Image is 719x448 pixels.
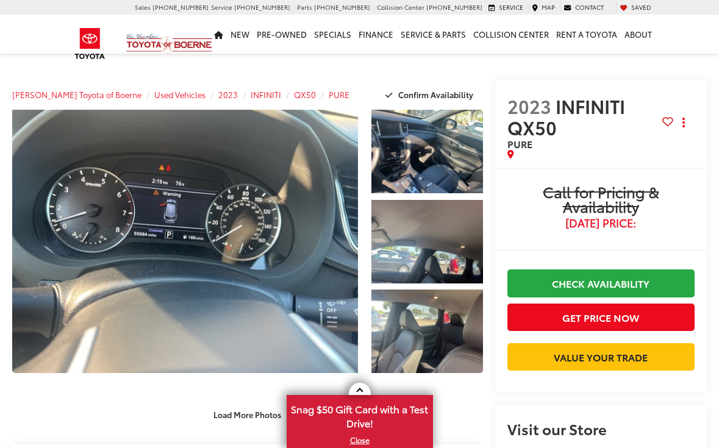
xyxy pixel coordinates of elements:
[426,2,482,12] span: [PHONE_NUMBER]
[507,304,695,331] button: Get Price Now
[126,33,213,54] img: Vic Vaughan Toyota of Boerne
[470,15,553,54] a: Collision Center
[507,93,551,119] span: 2023
[379,84,483,105] button: Confirm Availability
[210,15,227,54] a: Home
[553,15,621,54] a: Rent a Toyota
[234,2,290,12] span: [PHONE_NUMBER]
[371,290,482,373] a: Expand Photo 3
[377,2,424,12] span: Collision Center
[154,89,206,100] a: Used Vehicles
[251,89,281,100] a: INFINITI
[135,2,151,12] span: Sales
[227,15,253,54] a: New
[297,2,312,12] span: Parts
[507,93,625,140] span: INFINITI QX50
[371,289,484,374] img: 2023 INFINITI QX50 PURE
[314,2,370,12] span: [PHONE_NUMBER]
[371,200,482,283] a: Expand Photo 2
[205,404,290,425] button: Load More Photos
[673,112,695,133] button: Actions
[12,89,141,100] a: [PERSON_NAME] Toyota of Boerne
[560,3,607,12] a: Contact
[218,89,238,100] a: 2023
[355,15,397,54] a: Finance
[617,3,654,12] a: My Saved Vehicles
[211,2,232,12] span: Service
[294,89,316,100] a: QX50
[329,89,349,100] a: PURE
[507,184,695,217] span: Call for Pricing & Availability
[371,110,482,193] a: Expand Photo 1
[507,217,695,229] span: [DATE] Price:
[682,118,685,127] span: dropdown dots
[499,2,523,12] span: Service
[529,3,558,12] a: Map
[371,109,484,194] img: 2023 INFINITI QX50 PURE
[253,15,310,54] a: Pre-Owned
[12,110,358,373] a: Expand Photo 0
[288,396,432,433] span: Snag $50 Gift Card with a Test Drive!
[507,421,695,436] h2: Visit our Store
[152,2,209,12] span: [PHONE_NUMBER]
[631,2,651,12] span: Saved
[485,3,526,12] a: Service
[9,109,362,374] img: 2023 INFINITI QX50 PURE
[542,2,555,12] span: Map
[507,269,695,297] a: Check Availability
[398,89,473,100] span: Confirm Availability
[310,15,355,54] a: Specials
[507,343,695,371] a: Value Your Trade
[575,2,604,12] span: Contact
[621,15,656,54] a: About
[397,15,470,54] a: Service & Parts: Opens in a new tab
[507,137,532,151] span: PURE
[67,24,113,63] img: Toyota
[371,199,484,284] img: 2023 INFINITI QX50 PURE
